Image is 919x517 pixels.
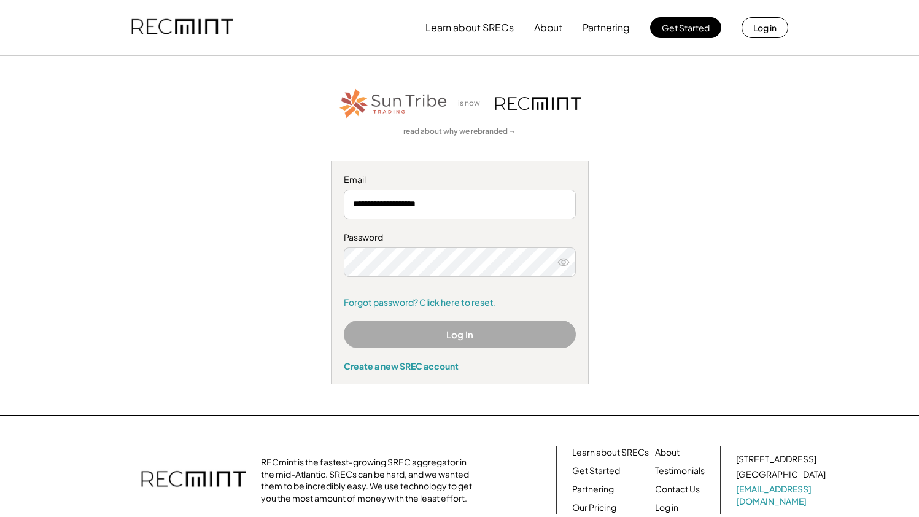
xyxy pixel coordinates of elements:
button: Log in [742,17,788,38]
img: recmint-logotype%403x.png [131,7,233,49]
a: Our Pricing [572,502,616,514]
button: Get Started [650,17,721,38]
div: Email [344,174,576,186]
a: Partnering [572,483,614,496]
div: RECmint is the fastest-growing SREC aggregator in the mid-Atlantic. SRECs can be hard, and we wan... [261,456,479,504]
a: Forgot password? Click here to reset. [344,297,576,309]
a: Contact Us [655,483,700,496]
div: is now [455,98,489,109]
img: STT_Horizontal_Logo%2B-%2BColor.png [338,87,449,120]
button: Log In [344,321,576,348]
img: recmint-logotype%403x.png [141,459,246,502]
div: Password [344,231,576,244]
a: Learn about SRECs [572,446,649,459]
a: Get Started [572,465,620,477]
a: Log in [655,502,678,514]
a: [EMAIL_ADDRESS][DOMAIN_NAME] [736,483,828,507]
div: [GEOGRAPHIC_DATA] [736,468,826,481]
button: About [534,15,562,40]
div: Create a new SREC account [344,360,576,371]
button: Learn about SRECs [425,15,514,40]
a: Testimonials [655,465,705,477]
a: read about why we rebranded → [403,126,516,137]
a: About [655,446,680,459]
img: recmint-logotype%403x.png [495,97,581,110]
div: [STREET_ADDRESS] [736,453,816,465]
button: Partnering [583,15,630,40]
